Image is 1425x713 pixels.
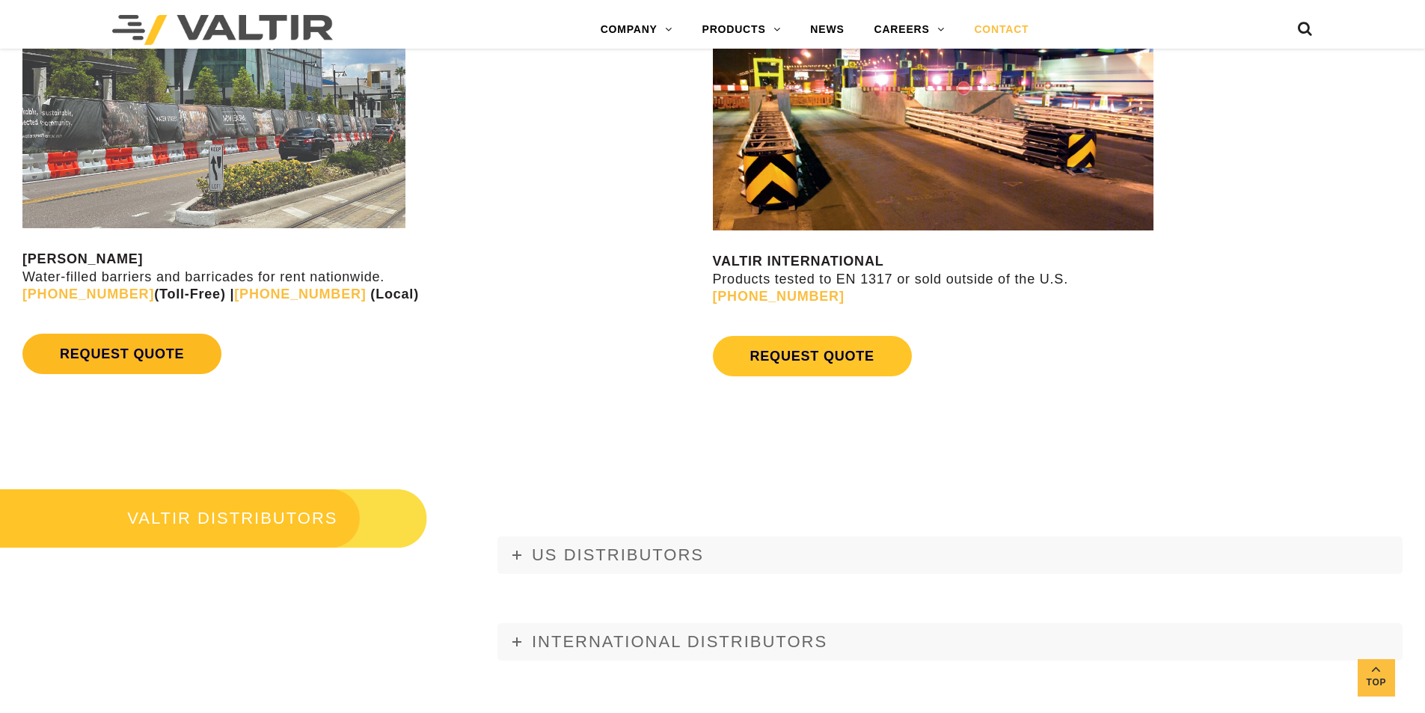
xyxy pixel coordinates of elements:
a: NEWS [795,15,859,45]
strong: (Toll-Free) | [22,287,234,302]
img: Valtir [112,15,333,45]
a: INTERNATIONAL DISTRIBUTORS [497,623,1403,661]
span: Top [1358,674,1395,691]
a: US DISTRIBUTORS [497,536,1403,574]
strong: [PERSON_NAME] [22,251,143,266]
a: CAREERS [859,15,960,45]
strong: VALTIR INTERNATIONAL [713,254,884,269]
img: contact us valtir international [713,19,1153,230]
a: [PHONE_NUMBER] [713,289,845,304]
span: US DISTRIBUTORS [532,545,704,564]
a: COMPANY [586,15,687,45]
a: REQUEST QUOTE [22,334,221,374]
a: PRODUCTS [687,15,796,45]
strong: (Local) [370,287,419,302]
a: [PHONE_NUMBER] [234,287,366,302]
a: REQUEST QUOTE [713,336,912,376]
img: Rentals contact us image [22,18,405,228]
p: Water-filled barriers and barricades for rent nationwide. [22,251,709,303]
a: Top [1358,659,1395,697]
a: CONTACT [959,15,1044,45]
a: [PHONE_NUMBER] [22,287,154,302]
span: INTERNATIONAL DISTRIBUTORS [532,632,827,651]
